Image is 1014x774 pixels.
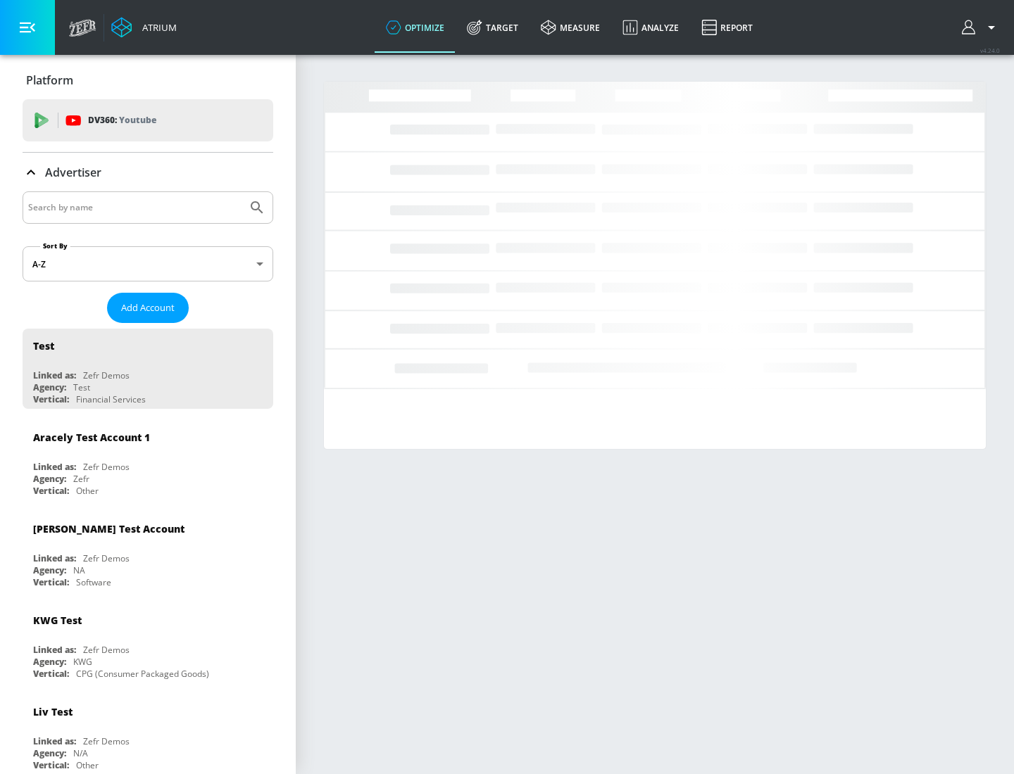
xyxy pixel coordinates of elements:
[33,552,76,564] div: Linked as:
[83,461,130,473] div: Zefr Demos
[73,564,85,576] div: NA
[107,293,189,323] button: Add Account
[83,644,130,656] div: Zefr Demos
[121,300,175,316] span: Add Account
[33,473,66,485] div: Agency:
[33,576,69,588] div: Vertical:
[76,759,99,771] div: Other
[33,485,69,497] div: Vertical:
[111,17,177,38] a: Atrium
[23,329,273,409] div: TestLinked as:Zefr DemosAgency:TestVertical:Financial Services
[611,2,690,53] a: Analyze
[83,552,130,564] div: Zefr Demos
[23,420,273,500] div: Aracely Test Account 1Linked as:Zefr DemosAgency:ZefrVertical:Other
[88,113,156,128] p: DV360:
[83,369,130,381] div: Zefr Demos
[33,564,66,576] div: Agency:
[76,393,146,405] div: Financial Services
[33,614,82,627] div: KWG Test
[33,381,66,393] div: Agency:
[375,2,456,53] a: optimize
[119,113,156,127] p: Youtube
[33,339,54,353] div: Test
[33,759,69,771] div: Vertical:
[76,485,99,497] div: Other
[23,99,273,141] div: DV360: Youtube
[33,644,76,656] div: Linked as:
[690,2,764,53] a: Report
[23,603,273,683] div: KWG TestLinked as:Zefr DemosAgency:KWGVertical:CPG (Consumer Packaged Goods)
[456,2,530,53] a: Target
[33,431,150,444] div: Aracely Test Account 1
[33,393,69,405] div: Vertical:
[23,512,273,592] div: [PERSON_NAME] Test AccountLinked as:Zefr DemosAgency:NAVertical:Software
[76,576,111,588] div: Software
[73,747,88,759] div: N/A
[530,2,611,53] a: measure
[26,72,73,88] p: Platform
[33,668,69,680] div: Vertical:
[83,735,130,747] div: Zefr Demos
[73,656,92,668] div: KWG
[73,381,90,393] div: Test
[73,473,89,485] div: Zefr
[23,246,273,281] div: A-Z
[33,369,76,381] div: Linked as:
[23,61,273,100] div: Platform
[45,165,101,180] p: Advertiser
[40,241,70,250] label: Sort By
[23,153,273,192] div: Advertiser
[33,735,76,747] div: Linked as:
[33,705,73,718] div: Liv Test
[33,522,184,535] div: [PERSON_NAME] Test Account
[28,198,242,217] input: Search by name
[33,656,66,668] div: Agency:
[137,21,177,34] div: Atrium
[980,46,1000,54] span: v 4.24.0
[33,747,66,759] div: Agency:
[33,461,76,473] div: Linked as:
[76,668,209,680] div: CPG (Consumer Packaged Goods)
